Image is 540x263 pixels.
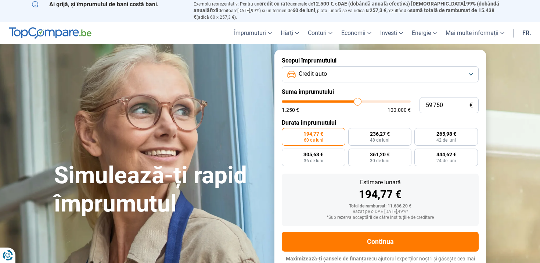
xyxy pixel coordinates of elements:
[304,158,323,163] font: 36 de luni
[412,29,431,36] font: Energie
[290,1,313,7] font: generale de
[303,22,337,44] a: Conturi
[370,152,390,157] font: 361,20 €
[469,102,473,109] font: €
[281,29,293,36] font: Hărți
[359,188,402,201] font: 194,77 €
[259,1,290,7] font: credit cu rate
[282,57,336,64] font: Scopul împrumutului
[219,8,237,13] font: ​​debitoare
[370,131,390,137] font: 236,27 €
[303,131,323,137] font: 194,77 €
[349,203,411,209] font: Total de rambursat: 11.686,20 €
[282,88,334,95] font: Suma împrumutului
[197,15,237,20] font: (adică 60 x 257,3 €).
[341,29,366,36] font: Economii
[194,1,499,13] font: DAE (dobândă anuală efectivă) [DEMOGRAPHIC_DATA],99% (dobândă anuală
[282,232,479,252] button: Continua
[446,29,498,36] font: Mai multe informații
[304,138,323,143] font: 60 de luni
[9,27,91,39] img: TopCompare
[337,22,376,44] a: Economii
[54,161,247,217] font: Simulează-ți rapid împrumutul
[49,1,159,8] font: Ai grijă, și împrumutul de bani costă bani.
[282,119,336,126] font: Durata împrumutului
[292,7,315,13] font: 60 de luni
[388,8,410,13] font: rezultând o
[353,209,408,214] font: Bazat pe o DAE [DATE],49%*
[299,70,327,77] font: Credit auto
[210,7,219,13] font: fixă
[234,29,266,36] font: Împrumuturi
[388,107,411,113] font: 100.000 €
[333,1,338,7] font: , o
[308,29,327,36] font: Conturi
[407,22,441,44] a: Energie
[194,7,494,20] font: sumă totală de rambursat de 15.438 €
[376,22,407,44] a: Investi
[522,29,531,36] font: fr.
[237,8,292,13] font: [DATE],99%) și un termen de
[436,158,456,163] font: 24 de luni
[436,138,456,143] font: 42 de luni
[441,22,509,44] a: Mai multe informații
[315,8,370,13] font: , plata lunară se va ridica la
[276,22,303,44] a: Hărți
[436,131,456,137] font: 265,98 €
[360,179,401,186] font: Estimare lunară
[282,107,299,113] font: 1.250 €
[313,1,333,7] font: 12.500 €
[518,22,536,44] a: fr.
[286,256,371,262] font: Maximizează-ți șansele de finanțare
[370,7,388,13] font: 257,3 €,
[303,152,323,157] font: 305,63 €
[230,22,276,44] a: Împrumuturi
[370,158,389,163] font: 30 de luni
[436,152,456,157] font: 444,62 €
[367,238,394,245] font: Continua
[370,138,389,143] font: 48 de luni
[327,215,434,220] font: *Sub rezerva acceptării de către instituțiile de creditare
[194,1,259,7] font: Exemplu reprezentativ: Pentru un
[282,66,479,82] button: Credit auto
[380,29,397,36] font: Investi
